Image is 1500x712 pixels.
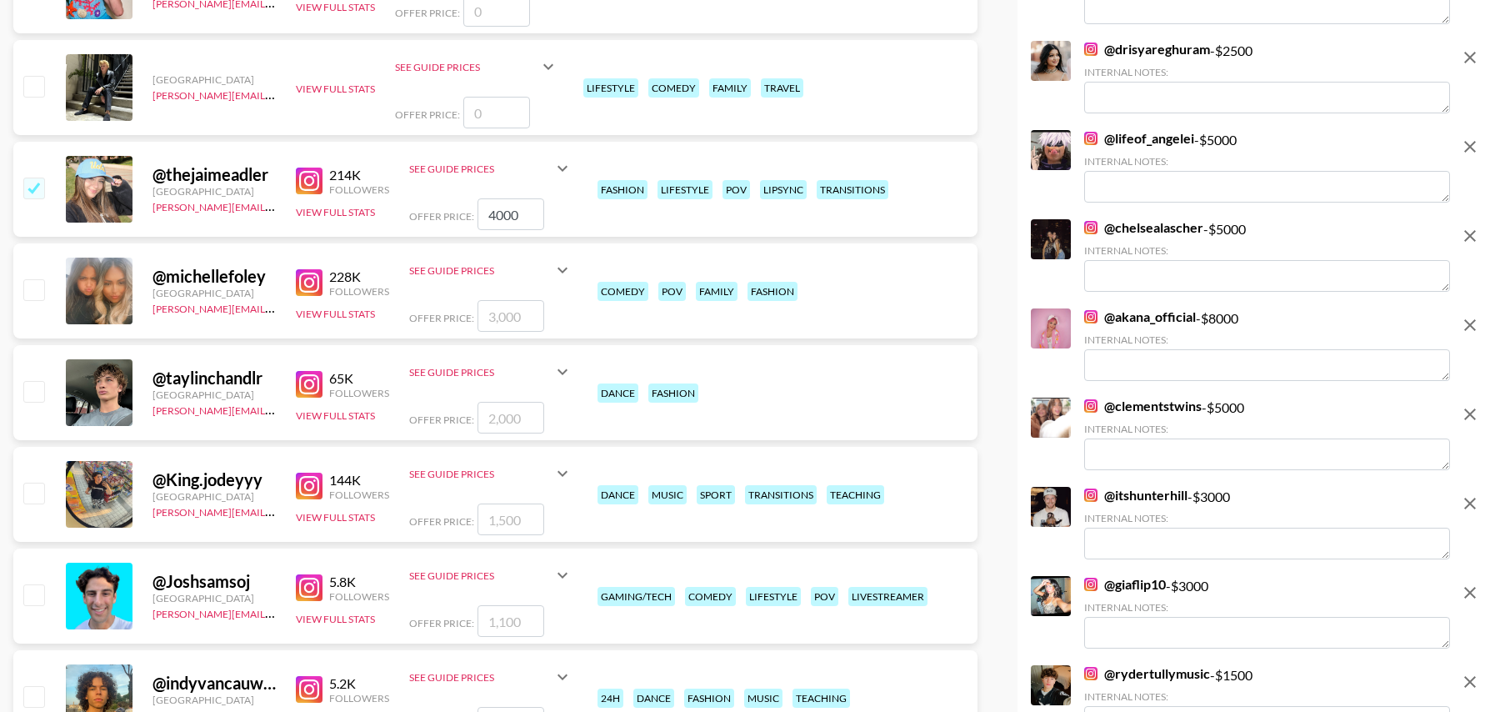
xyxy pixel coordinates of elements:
[409,617,474,629] span: Offer Price:
[329,675,389,692] div: 5.2K
[296,1,375,13] button: View Full Stats
[1084,576,1450,649] div: - $ 3000
[597,587,675,606] div: gaming/tech
[152,604,399,620] a: [PERSON_NAME][EMAIL_ADDRESS][DOMAIN_NAME]
[329,489,389,501] div: Followers
[152,86,399,102] a: [PERSON_NAME][EMAIL_ADDRESS][DOMAIN_NAME]
[1084,333,1450,346] div: Internal Notes:
[477,402,544,434] input: 2,000
[1453,398,1487,431] button: remove
[633,689,674,708] div: dance
[1084,398,1202,414] a: @clementstwins
[1453,219,1487,253] button: remove
[597,282,648,301] div: comedy
[1084,41,1450,113] div: - $ 2500
[329,590,389,603] div: Followers
[583,78,638,98] div: lifestyle
[296,168,322,194] img: Instagram
[1453,41,1487,74] button: remove
[329,370,389,387] div: 65K
[657,180,712,199] div: lifestyle
[152,490,276,503] div: [GEOGRAPHIC_DATA]
[1084,244,1450,257] div: Internal Notes:
[597,485,638,504] div: dance
[1084,43,1097,56] img: Instagram
[1453,487,1487,520] button: remove
[152,164,276,185] div: @ thejaimeadler
[409,454,572,494] div: See Guide Prices
[745,485,817,504] div: transitions
[1084,155,1450,168] div: Internal Notes:
[296,206,375,218] button: View Full Stats
[1084,130,1194,147] a: @lifeof_angelei
[1453,308,1487,342] button: remove
[296,473,322,499] img: Instagram
[409,264,552,277] div: See Guide Prices
[792,689,850,708] div: teaching
[329,167,389,183] div: 214K
[395,61,538,73] div: See Guide Prices
[329,574,389,590] div: 5.8K
[1084,487,1187,504] a: @itshunterhill
[1084,130,1450,203] div: - $ 5000
[329,472,389,489] div: 144K
[152,198,399,213] a: [PERSON_NAME][EMAIL_ADDRESS][DOMAIN_NAME]
[1084,667,1097,680] img: Instagram
[1084,398,1450,470] div: - $ 5000
[1084,487,1450,559] div: - $ 3000
[817,180,888,199] div: transitions
[329,387,389,399] div: Followers
[658,282,686,301] div: pov
[395,108,460,121] span: Offer Price:
[296,409,375,422] button: View Full Stats
[395,7,460,19] span: Offer Price:
[648,485,687,504] div: music
[152,299,399,315] a: [PERSON_NAME][EMAIL_ADDRESS][DOMAIN_NAME]
[760,180,807,199] div: lipsync
[409,657,572,697] div: See Guide Prices
[1084,423,1450,435] div: Internal Notes:
[1084,665,1210,682] a: @rydertullymusic
[1084,512,1450,524] div: Internal Notes:
[296,511,375,524] button: View Full Stats
[597,180,647,199] div: fashion
[744,689,782,708] div: music
[597,689,623,708] div: 24h
[709,78,751,98] div: family
[463,97,530,128] input: 0
[1084,576,1166,593] a: @giaflip10
[811,587,838,606] div: pov
[1084,578,1097,591] img: Instagram
[1084,132,1097,145] img: Instagram
[152,673,276,694] div: @ indyvancauwenberg
[747,282,797,301] div: fashion
[1084,221,1097,234] img: Instagram
[152,503,399,519] a: [PERSON_NAME][EMAIL_ADDRESS][DOMAIN_NAME]
[152,287,276,299] div: [GEOGRAPHIC_DATA]
[722,180,750,199] div: pov
[697,485,735,504] div: sport
[477,300,544,332] input: 3,000
[1084,310,1097,323] img: Instagram
[1453,665,1487,699] button: remove
[152,401,399,417] a: [PERSON_NAME][EMAIL_ADDRESS][DOMAIN_NAME]
[409,210,474,223] span: Offer Price:
[409,515,474,528] span: Offer Price:
[329,692,389,704] div: Followers
[409,569,552,582] div: See Guide Prices
[827,485,884,504] div: teaching
[1084,41,1210,58] a: @drisyareghuram
[696,282,737,301] div: family
[648,384,698,403] div: fashion
[597,384,638,403] div: dance
[1084,489,1097,502] img: Instagram
[152,592,276,604] div: [GEOGRAPHIC_DATA]
[152,389,276,401] div: [GEOGRAPHIC_DATA]
[1084,66,1450,78] div: Internal Notes:
[1084,399,1097,413] img: Instagram
[296,269,322,296] img: Instagram
[296,574,322,601] img: Instagram
[848,587,927,606] div: livestreamer
[409,163,552,175] div: See Guide Prices
[152,185,276,198] div: [GEOGRAPHIC_DATA]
